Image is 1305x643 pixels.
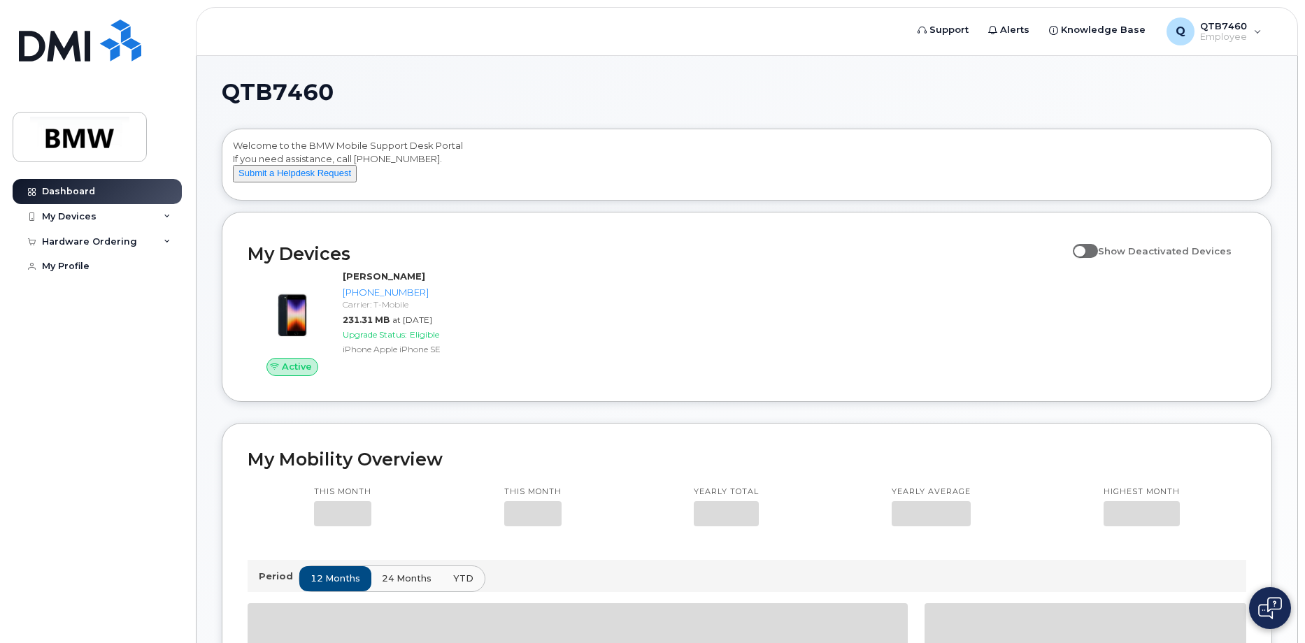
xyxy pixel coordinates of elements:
[410,329,439,340] span: Eligible
[314,486,371,498] p: This month
[343,286,479,299] div: [PHONE_NUMBER]
[343,329,407,340] span: Upgrade Status:
[233,165,357,182] button: Submit a Helpdesk Request
[233,167,357,178] a: Submit a Helpdesk Request
[343,315,390,325] span: 231.31 MB
[248,449,1246,470] h2: My Mobility Overview
[504,486,562,498] p: This month
[453,572,473,585] span: YTD
[259,570,299,583] p: Period
[248,243,1066,264] h2: My Devices
[233,139,1261,195] div: Welcome to the BMW Mobile Support Desk Portal If you need assistance, call [PHONE_NUMBER].
[343,343,479,355] div: iPhone Apple iPhone SE
[892,486,971,498] p: Yearly average
[1073,238,1084,249] input: Show Deactivated Devices
[1258,597,1282,619] img: Open chat
[248,270,485,376] a: Active[PERSON_NAME][PHONE_NUMBER]Carrier: T-Mobile231.31 MBat [DATE]Upgrade Status:EligibleiPhone...
[343,298,479,310] div: Carrier: T-Mobile
[392,315,432,325] span: at [DATE]
[222,82,334,103] span: QTB7460
[694,486,759,498] p: Yearly total
[1098,245,1232,257] span: Show Deactivated Devices
[259,277,326,344] img: image20231002-3703462-10zne2t.jpeg
[282,360,312,373] span: Active
[1104,486,1180,498] p: Highest month
[382,572,432,585] span: 24 months
[343,270,425,282] strong: [PERSON_NAME]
